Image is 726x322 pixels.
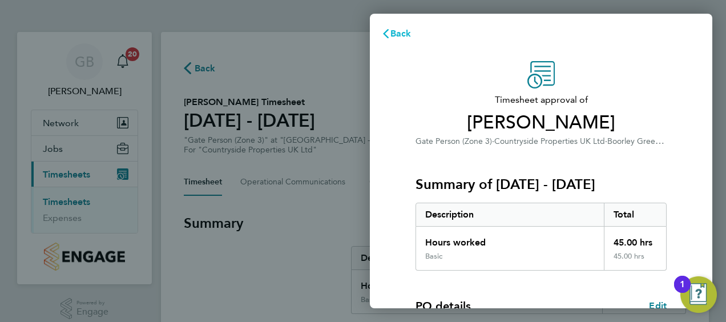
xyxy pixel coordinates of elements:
[604,252,667,270] div: 45.00 hrs
[416,136,492,146] span: Gate Person (Zone 3)
[390,28,412,39] span: Back
[649,299,667,313] a: Edit
[680,276,717,313] button: Open Resource Center, 1 new notification
[425,252,442,261] div: Basic
[649,300,667,311] span: Edit
[370,22,423,45] button: Back
[416,227,604,252] div: Hours worked
[680,284,685,299] div: 1
[604,203,667,226] div: Total
[416,175,667,194] h3: Summary of [DATE] - [DATE]
[492,136,494,146] span: ·
[416,203,667,271] div: Summary of 15 - 21 Sep 2025
[607,135,700,146] span: Boorley Green - Phase B4
[416,203,604,226] div: Description
[416,111,667,134] span: [PERSON_NAME]
[416,93,667,107] span: Timesheet approval of
[604,227,667,252] div: 45.00 hrs
[494,136,605,146] span: Countryside Properties UK Ltd
[416,298,471,314] h4: PO details
[605,136,607,146] span: ·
